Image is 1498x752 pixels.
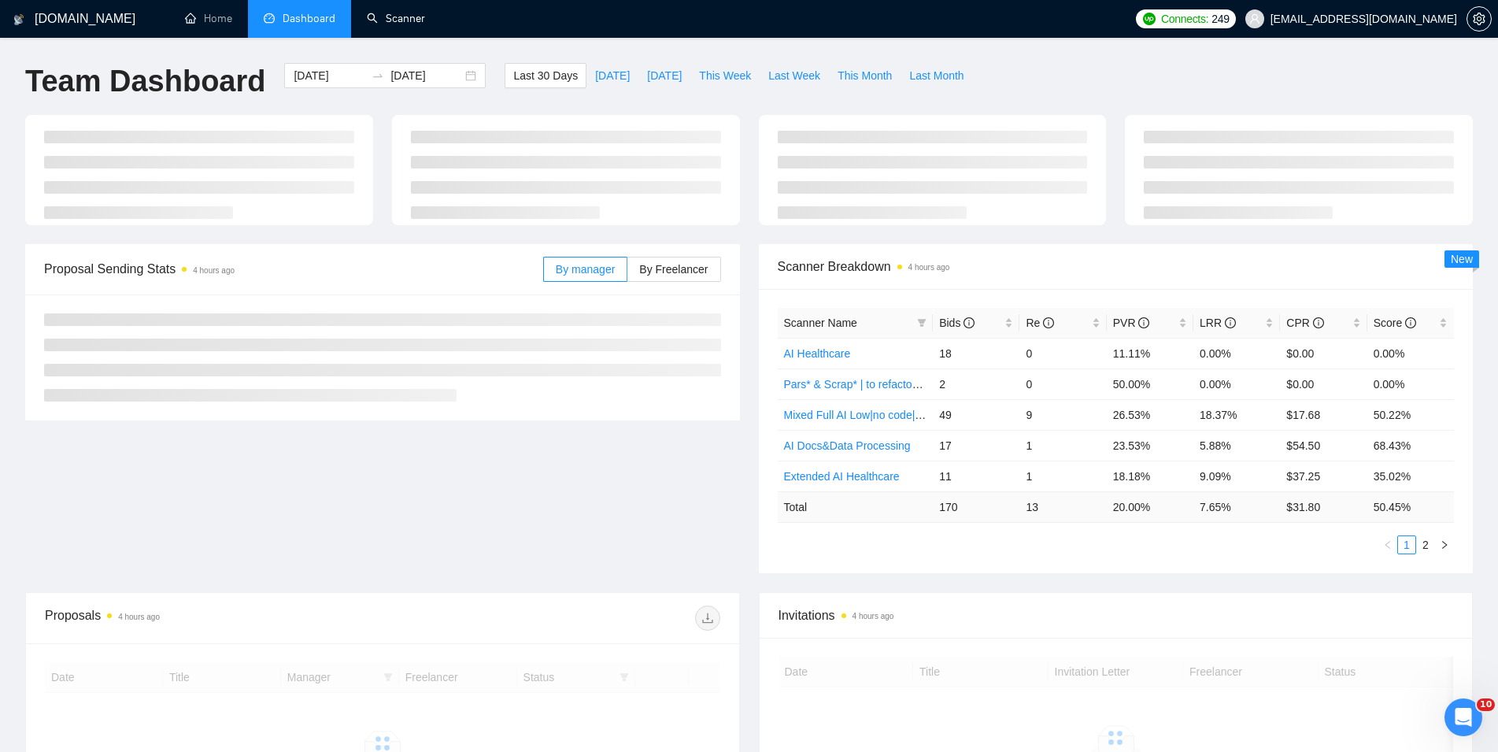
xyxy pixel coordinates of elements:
span: Invitations [779,606,1454,625]
span: left [1383,540,1393,550]
a: Pars* & Scrap* | to refactoring [784,378,931,391]
td: 9.09% [1193,461,1280,491]
a: searchScanner [367,12,425,25]
td: 1 [1019,461,1106,491]
span: By Freelancer [639,263,708,276]
td: $54.50 [1280,430,1367,461]
a: setting [1467,13,1492,25]
h1: Team Dashboard [25,63,265,100]
span: CPR [1286,317,1323,329]
span: filter [917,318,927,328]
span: Last Week [768,67,820,84]
td: 17 [933,430,1019,461]
td: 170 [933,491,1019,522]
td: 7.65 % [1193,491,1280,522]
span: LRR [1200,317,1236,329]
img: upwork-logo.png [1143,13,1156,25]
button: [DATE] [638,63,690,88]
td: 11.11% [1107,338,1193,369]
button: This Month [829,63,901,88]
td: $17.68 [1280,399,1367,430]
td: 0 [1019,369,1106,399]
a: 2 [1417,536,1434,554]
td: $0.00 [1280,338,1367,369]
td: $37.25 [1280,461,1367,491]
span: New [1451,253,1473,265]
td: 49 [933,399,1019,430]
li: Next Page [1435,535,1454,554]
td: 18 [933,338,1019,369]
span: This Month [838,67,892,84]
button: Last Week [760,63,829,88]
td: 0.00% [1193,338,1280,369]
td: 20.00 % [1107,491,1193,522]
span: info-circle [964,317,975,328]
td: $0.00 [1280,369,1367,399]
span: 249 [1211,10,1229,28]
span: Scanner Name [784,317,857,329]
td: 50.00% [1107,369,1193,399]
span: [DATE] [647,67,682,84]
span: info-circle [1043,317,1054,328]
span: Re [1026,317,1054,329]
span: Connects: [1161,10,1208,28]
span: info-circle [1225,317,1236,328]
td: 0.00% [1367,369,1454,399]
span: PVR [1113,317,1150,329]
a: Extended AI Healthcare [784,470,900,483]
span: user [1249,13,1260,24]
span: info-circle [1138,317,1149,328]
td: 0 [1019,338,1106,369]
time: 4 hours ago [193,266,235,275]
span: Bids [939,317,975,329]
a: homeHome [185,12,232,25]
time: 4 hours ago [908,263,950,272]
span: Scanner Breakdown [778,257,1455,276]
time: 4 hours ago [118,613,160,621]
button: This Week [690,63,760,88]
td: 2 [933,369,1019,399]
span: info-circle [1405,317,1416,328]
input: Start date [294,67,365,84]
span: swap-right [372,69,384,82]
button: left [1378,535,1397,554]
td: 23.53% [1107,430,1193,461]
td: 0.00% [1193,369,1280,399]
span: info-circle [1313,317,1324,328]
button: Last Month [901,63,972,88]
td: 35.02% [1367,461,1454,491]
td: 0.00% [1367,338,1454,369]
span: By manager [556,263,615,276]
span: This Week [699,67,751,84]
td: 26.53% [1107,399,1193,430]
div: Proposals [45,606,383,631]
td: 1 [1019,430,1106,461]
span: filter [914,311,930,335]
td: Total [778,491,934,522]
img: logo [13,7,24,32]
time: 4 hours ago [853,612,894,620]
li: 1 [1397,535,1416,554]
span: right [1440,540,1449,550]
span: Dashboard [283,12,335,25]
span: to [372,69,384,82]
span: dashboard [264,13,275,24]
td: 68.43% [1367,430,1454,461]
iframe: Intercom live chat [1444,698,1482,736]
span: Score [1374,317,1416,329]
a: Mixed Full AI Low|no code|automations [784,409,975,421]
span: Last 30 Days [513,67,578,84]
td: 13 [1019,491,1106,522]
td: 50.45 % [1367,491,1454,522]
span: 10 [1477,698,1495,711]
td: 11 [933,461,1019,491]
td: 18.37% [1193,399,1280,430]
td: 5.88% [1193,430,1280,461]
span: Last Month [909,67,964,84]
span: setting [1467,13,1491,25]
button: Last 30 Days [505,63,586,88]
td: 9 [1019,399,1106,430]
li: 2 [1416,535,1435,554]
button: [DATE] [586,63,638,88]
td: 50.22% [1367,399,1454,430]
